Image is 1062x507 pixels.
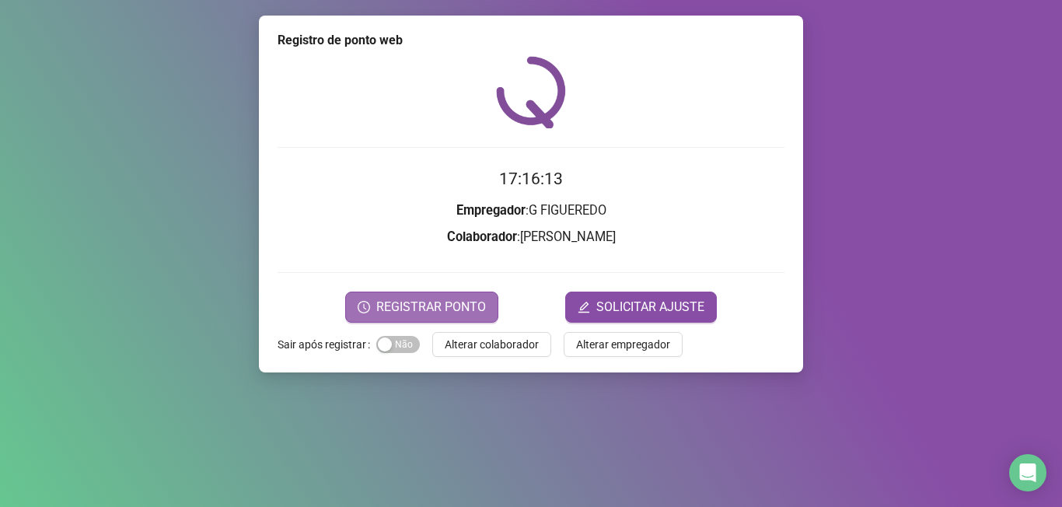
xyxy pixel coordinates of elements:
strong: Empregador [456,203,526,218]
span: Alterar colaborador [445,336,539,353]
strong: Colaborador [447,229,517,244]
h3: : [PERSON_NAME] [278,227,784,247]
h3: : G FIGUEREDO [278,201,784,221]
button: editSOLICITAR AJUSTE [565,292,717,323]
span: SOLICITAR AJUSTE [596,298,704,316]
button: Alterar colaborador [432,332,551,357]
time: 17:16:13 [499,170,563,188]
button: REGISTRAR PONTO [345,292,498,323]
span: clock-circle [358,301,370,313]
label: Sair após registrar [278,332,376,357]
span: REGISTRAR PONTO [376,298,486,316]
div: Open Intercom Messenger [1009,454,1046,491]
img: QRPoint [496,56,566,128]
span: edit [578,301,590,313]
span: Alterar empregador [576,336,670,353]
div: Registro de ponto web [278,31,784,50]
button: Alterar empregador [564,332,683,357]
